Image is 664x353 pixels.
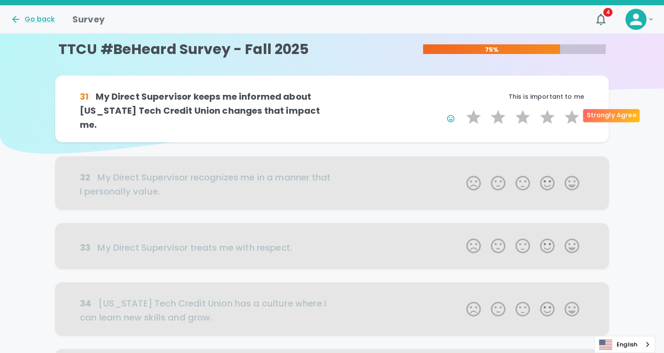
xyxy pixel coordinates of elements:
[80,90,89,104] div: 31
[58,40,309,58] h4: TTCU #BeHeard Survey - Fall 2025
[594,336,655,353] aside: Language selected: English
[595,336,655,353] a: English
[80,90,332,132] h6: My Direct Supervisor keeps me informed about [US_STATE] Tech Credit Union changes that impact me.
[590,9,611,30] button: 4
[583,109,639,122] div: Strongly Agree
[332,92,584,101] p: This is important to me
[603,8,613,17] span: 4
[594,336,655,353] div: Language
[72,12,105,26] h1: Survey
[11,14,55,25] button: Go back
[423,45,560,54] p: 75%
